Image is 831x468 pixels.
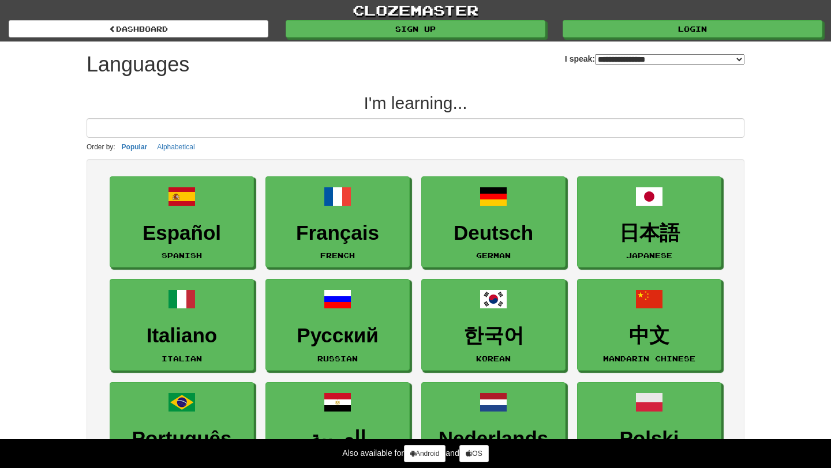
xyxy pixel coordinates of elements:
[162,354,202,363] small: Italian
[116,222,248,244] h3: Español
[110,279,254,371] a: ItalianoItalian
[428,428,559,450] h3: Nederlands
[626,251,672,259] small: Japanese
[565,53,744,65] label: I speak:
[421,176,566,268] a: DeutschGerman
[583,428,715,450] h3: Polski
[428,222,559,244] h3: Deutsch
[272,222,403,244] h3: Français
[476,354,511,363] small: Korean
[603,354,695,363] small: Mandarin Chinese
[476,251,511,259] small: German
[459,445,489,462] a: iOS
[577,279,721,371] a: 中文Mandarin Chinese
[154,141,198,153] button: Alphabetical
[265,279,410,371] a: РусскийRussian
[87,93,744,112] h2: I'm learning...
[583,222,715,244] h3: 日本語
[87,143,115,151] small: Order by:
[428,324,559,347] h3: 한국어
[577,176,721,268] a: 日本語Japanese
[320,251,355,259] small: French
[421,279,566,371] a: 한국어Korean
[317,354,358,363] small: Russian
[110,176,254,268] a: EspañolSpanish
[265,176,410,268] a: FrançaisFrench
[563,20,822,37] a: Login
[116,324,248,347] h3: Italiano
[272,324,403,347] h3: Русский
[272,428,403,450] h3: العربية
[162,251,202,259] small: Spanish
[87,53,189,76] h1: Languages
[583,324,715,347] h3: 中文
[595,54,744,65] select: I speak:
[286,20,545,37] a: Sign up
[404,445,446,462] a: Android
[9,20,268,37] a: dashboard
[118,141,151,153] button: Popular
[116,428,248,450] h3: Português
